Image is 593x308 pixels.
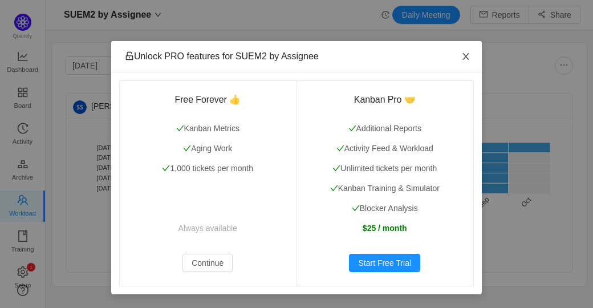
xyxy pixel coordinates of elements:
[125,51,134,60] i: icon: unlock
[349,254,420,272] button: Start Free Trial
[310,163,460,175] p: Unlimited tickets per month
[310,202,460,214] p: Blocker Analysis
[310,123,460,135] p: Additional Reports
[363,224,407,233] strong: $25 / month
[133,123,283,135] p: Kanban Metrics
[133,94,283,106] h3: Free Forever 👍
[183,144,191,152] i: icon: check
[133,143,283,155] p: Aging Work
[330,184,338,192] i: icon: check
[310,183,460,194] p: Kanban Training & Simulator
[450,41,482,73] button: Close
[310,143,460,155] p: Activity Feed & Workload
[182,254,233,272] button: Continue
[348,124,356,132] i: icon: check
[133,222,283,234] p: Always available
[162,164,253,173] span: 1,000 tickets per month
[310,94,460,106] h3: Kanban Pro 🤝
[332,164,340,172] i: icon: check
[352,204,360,212] i: icon: check
[162,164,170,172] i: icon: check
[176,124,184,132] i: icon: check
[336,144,344,152] i: icon: check
[125,51,319,61] span: Unlock PRO features for SUEM2 by Assignee
[461,52,470,61] i: icon: close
